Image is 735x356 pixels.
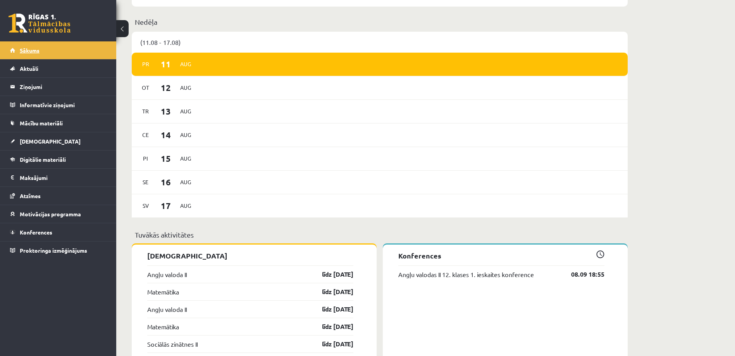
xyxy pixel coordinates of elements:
span: Tr [138,105,154,117]
span: Ce [138,129,154,141]
span: Motivācijas programma [20,211,81,217]
span: Aug [177,82,194,94]
span: Mācību materiāli [20,120,63,127]
span: 17 [154,199,178,212]
a: Konferences [10,223,107,241]
span: Aug [177,152,194,164]
a: līdz [DATE] [308,322,353,331]
a: līdz [DATE] [308,339,353,349]
a: Atzīmes [10,187,107,205]
a: 08.09 18:55 [559,270,604,279]
legend: Ziņojumi [20,78,107,96]
span: Digitālie materiāli [20,156,66,163]
span: Aug [177,129,194,141]
a: Mācību materiāli [10,114,107,132]
a: [DEMOGRAPHIC_DATA] [10,132,107,150]
p: Nedēļa [135,17,625,27]
span: Sākums [20,47,40,54]
span: Proktoringa izmēģinājums [20,247,87,254]
a: līdz [DATE] [308,287,353,296]
span: Sv [138,200,154,212]
a: Aktuāli [10,60,107,77]
a: Informatīvie ziņojumi [10,96,107,114]
span: 16 [154,176,178,188]
span: Ot [138,82,154,94]
a: Angļu valoda II [147,270,187,279]
a: Ziņojumi [10,78,107,96]
legend: Informatīvie ziņojumi [20,96,107,114]
span: Se [138,176,154,188]
a: Angļu valoda II [147,305,187,314]
span: Aug [177,58,194,70]
a: Motivācijas programma [10,205,107,223]
a: Sākums [10,41,107,59]
a: Matemātika [147,287,179,296]
span: Aug [177,176,194,188]
a: Angļu valodas II 12. klases 1. ieskaites konference [398,270,534,279]
span: 12 [154,81,178,94]
p: Tuvākās aktivitātes [135,229,625,240]
span: 15 [154,152,178,165]
span: Aug [177,105,194,117]
span: Atzīmes [20,192,41,199]
a: Proktoringa izmēģinājums [10,241,107,259]
span: Konferences [20,229,52,236]
p: Konferences [398,250,604,261]
span: 13 [154,105,178,118]
a: Sociālās zinātnes II [147,339,198,349]
a: Rīgas 1. Tālmācības vidusskola [9,14,71,33]
span: 14 [154,128,178,141]
a: Digitālie materiāli [10,151,107,168]
span: Aug [177,200,194,212]
a: Maksājumi [10,169,107,187]
p: [DEMOGRAPHIC_DATA] [147,250,353,261]
a: līdz [DATE] [308,305,353,314]
span: Aktuāli [20,65,38,72]
div: (11.08 - 17.08) [132,32,628,53]
a: līdz [DATE] [308,270,353,279]
span: [DEMOGRAPHIC_DATA] [20,138,81,145]
span: Pr [138,58,154,70]
span: 11 [154,58,178,70]
span: Pi [138,152,154,164]
legend: Maksājumi [20,169,107,187]
a: Matemātika [147,322,179,331]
